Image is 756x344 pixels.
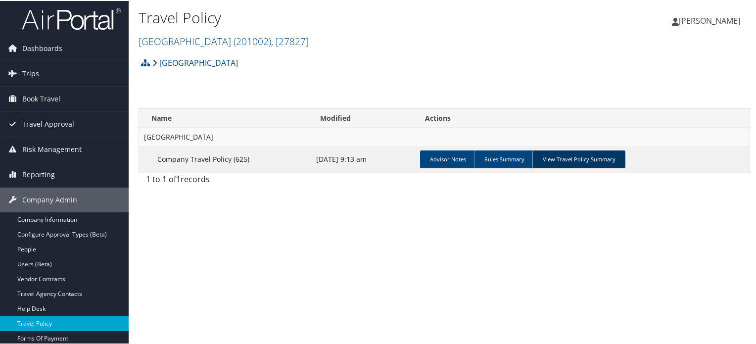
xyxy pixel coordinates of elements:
th: Actions [416,108,750,127]
th: Modified: activate to sort column ascending [311,108,416,127]
span: , [ 27827 ] [271,34,309,47]
h1: Travel Policy [139,6,546,27]
span: Dashboards [22,35,62,60]
a: Rules Summary [474,149,534,167]
td: [DATE] 9:13 am [311,145,416,172]
span: Trips [22,60,39,85]
span: ( 201002 ) [234,34,271,47]
img: airportal-logo.png [22,6,121,30]
span: [PERSON_NAME] [679,14,740,25]
div: 1 to 1 of records [146,172,284,189]
td: [GEOGRAPHIC_DATA] [139,127,750,145]
span: Reporting [22,161,55,186]
a: [GEOGRAPHIC_DATA] [152,52,238,72]
span: Risk Management [22,136,82,161]
span: Travel Approval [22,111,74,136]
td: Company Travel Policy (625) [139,145,311,172]
a: Advisor Notes [420,149,476,167]
a: View Travel Policy Summary [532,149,625,167]
span: 1 [176,173,181,184]
th: Name: activate to sort column ascending [139,108,311,127]
span: Book Travel [22,86,60,110]
a: [PERSON_NAME] [672,5,750,35]
span: Company Admin [22,187,77,211]
a: [GEOGRAPHIC_DATA] [139,34,309,47]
